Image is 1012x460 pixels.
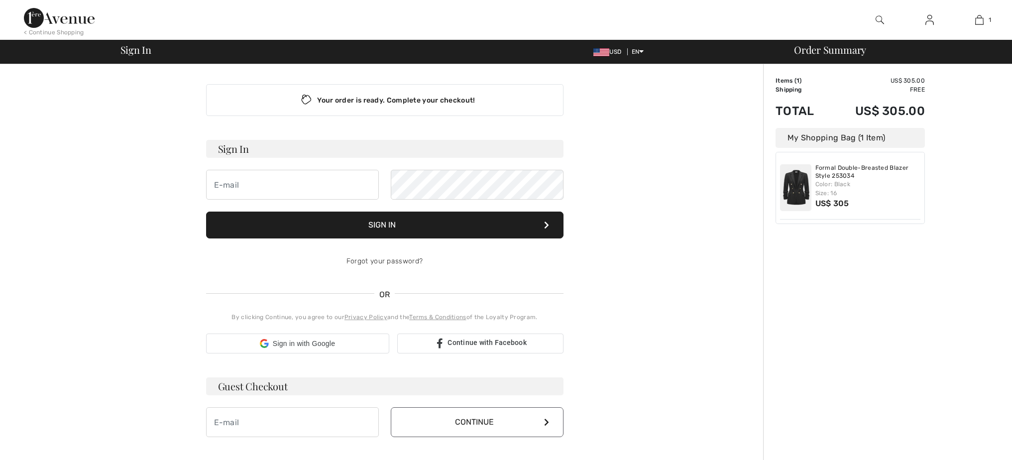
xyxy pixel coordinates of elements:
button: Continue [391,407,563,437]
div: Order Summary [782,45,1006,55]
a: Terms & Conditions [409,314,466,321]
h3: Guest Checkout [206,377,563,395]
iframe: Sign in with Google Dialog [807,10,1002,189]
div: Sign in with Google [206,334,389,353]
div: By clicking Continue, you agree to our and the of the Loyalty Program. [206,313,563,322]
span: USD [593,48,625,55]
td: Items ( ) [776,76,829,85]
img: US Dollar [593,48,609,56]
a: Privacy Policy [344,314,387,321]
span: EN [632,48,644,55]
a: Forgot your password? [346,257,423,265]
div: Your order is ready. Complete your checkout! [206,84,563,116]
span: OR [374,289,395,301]
span: Sign in with Google [273,339,335,349]
span: Continue with Facebook [448,339,527,346]
div: My Shopping Bag (1 Item) [776,128,925,148]
span: 1 [796,77,799,84]
img: Formal Double-Breasted Blazer Style 253034 [780,164,811,211]
img: 1ère Avenue [24,8,95,28]
td: Total [776,94,829,128]
input: E-mail [206,407,379,437]
h3: Sign In [206,140,563,158]
div: < Continue Shopping [24,28,84,37]
span: US$ 305 [815,199,849,208]
button: Sign In [206,212,563,238]
td: Shipping [776,85,829,94]
input: E-mail [206,170,379,200]
a: Continue with Facebook [397,334,563,353]
span: Sign In [120,45,151,55]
